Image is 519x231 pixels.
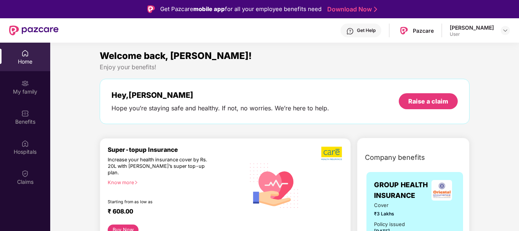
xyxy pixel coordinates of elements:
[374,210,410,217] span: ₹3 Lakhs
[431,180,452,201] img: insurerLogo
[346,27,354,35] img: svg+xml;base64,PHN2ZyBpZD0iSGVscC0zMngzMiIgeG1sbnM9Imh0dHA6Ly93d3cudzMub3JnLzIwMDAvc3ZnIiB3aWR0aD...
[134,180,138,185] span: right
[108,199,213,205] div: Starting from as low as
[147,5,155,13] img: Logo
[21,110,29,117] img: svg+xml;base64,PHN2ZyBpZD0iQmVuZWZpdHMiIHhtbG5zPSJodHRwOi8vd3d3LnczLm9yZy8yMDAwL3N2ZyIgd2lkdGg9Ij...
[100,50,252,61] span: Welcome back, [PERSON_NAME]!
[108,180,240,185] div: Know more
[21,80,29,87] img: svg+xml;base64,PHN2ZyB3aWR0aD0iMjAiIGhlaWdodD0iMjAiIHZpZXdCb3g9IjAgMCAyMCAyMCIgZmlsbD0ibm9uZSIgeG...
[398,25,409,36] img: Pazcare_Logo.png
[21,140,29,147] img: svg+xml;base64,PHN2ZyBpZD0iSG9zcGl0YWxzIiB4bWxucz0iaHR0cDovL3d3dy53My5vcmcvMjAwMC9zdmciIHdpZHRoPS...
[321,146,343,161] img: b5dec4f62d2307b9de63beb79f102df3.png
[160,5,322,14] div: Get Pazcare for all your employee benefits need
[100,63,470,71] div: Enjoy your benefits!
[111,104,329,112] div: Hope you’re staying safe and healthy. If not, no worries. We’re here to help.
[408,97,448,105] div: Raise a claim
[111,91,329,100] div: Hey, [PERSON_NAME]
[365,152,425,163] span: Company benefits
[450,31,494,37] div: User
[21,170,29,177] img: svg+xml;base64,PHN2ZyBpZD0iQ2xhaW0iIHhtbG5zPSJodHRwOi8vd3d3LnczLm9yZy8yMDAwL3N2ZyIgd2lkdGg9IjIwIi...
[357,27,376,33] div: Get Help
[245,155,304,215] img: svg+xml;base64,PHN2ZyB4bWxucz0iaHR0cDovL3d3dy53My5vcmcvMjAwMC9zdmciIHhtbG5zOnhsaW5rPSJodHRwOi8vd3...
[21,49,29,57] img: svg+xml;base64,PHN2ZyBpZD0iSG9tZSIgeG1sbnM9Imh0dHA6Ly93d3cudzMub3JnLzIwMDAvc3ZnIiB3aWR0aD0iMjAiIG...
[374,220,405,228] div: Policy issued
[193,5,225,13] strong: mobile app
[413,27,434,34] div: Pazcare
[374,180,428,201] span: GROUP HEALTH INSURANCE
[9,25,59,35] img: New Pazcare Logo
[108,146,245,153] div: Super-topup Insurance
[450,24,494,31] div: [PERSON_NAME]
[327,5,375,13] a: Download Now
[502,27,508,33] img: svg+xml;base64,PHN2ZyBpZD0iRHJvcGRvd24tMzJ4MzIiIHhtbG5zPSJodHRwOi8vd3d3LnczLm9yZy8yMDAwL3N2ZyIgd2...
[108,208,237,217] div: ₹ 608.00
[108,157,212,176] div: Increase your health insurance cover by Rs. 20L with [PERSON_NAME]’s super top-up plan.
[374,5,377,13] img: Stroke
[374,201,410,209] span: Cover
